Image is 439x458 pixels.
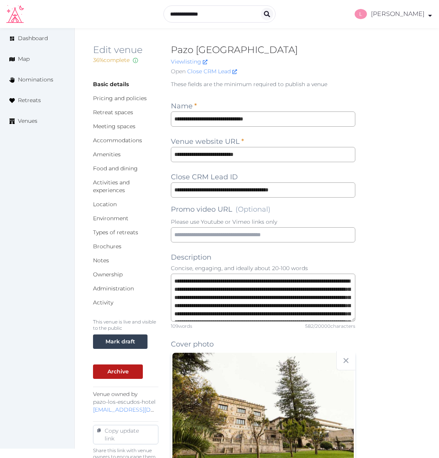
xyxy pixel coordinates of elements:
a: Retreat spaces [93,109,133,116]
div: Mark draft [105,338,135,346]
label: Description [171,252,211,263]
div: 109 words [171,323,192,329]
p: These fields are the minimum required to publish a venue [171,80,355,88]
label: Cover photo [171,339,214,350]
p: Concise, engaging, and ideally about 20-100 words [171,264,355,272]
a: Ownership [93,271,123,278]
span: Map [18,55,30,63]
span: (Optional) [235,205,270,214]
a: Location [93,201,117,208]
a: Types of retreats [93,229,138,236]
a: Viewlisting [171,58,207,65]
div: Archive [107,368,129,376]
label: Promo video URL [171,204,270,215]
a: Accommodations [93,137,142,144]
label: Venue website URL [171,136,244,147]
button: Mark draft [93,334,148,349]
div: Copy update link [102,427,150,442]
a: [EMAIL_ADDRESS][DOMAIN_NAME] [93,406,191,413]
p: Venue owned by [93,390,158,414]
button: Archive [93,364,143,379]
div: 582 / 20000 characters [305,323,355,329]
a: Activity [93,299,113,306]
p: Please use Youtube or Vimeo links only [171,218,355,226]
a: [PERSON_NAME] [349,9,433,19]
span: Venues [18,117,37,125]
a: Pricing and policies [93,95,147,102]
a: Food and dining [93,165,138,172]
a: Close CRM Lead [187,67,237,76]
span: Retreats [18,96,41,104]
span: Dashboard [18,34,48,42]
h2: Pazo [GEOGRAPHIC_DATA] [171,44,355,56]
a: Amenities [93,151,121,158]
span: Open [171,67,186,76]
a: Brochures [93,243,121,250]
label: Close CRM Lead ID [171,172,238,182]
a: Notes [93,257,109,264]
span: pazo-los-escudos-hotel [93,398,156,405]
label: Name [171,101,197,111]
a: Activities and experiences [93,179,130,194]
span: 36 % complete [93,57,130,64]
a: Administration [93,285,134,292]
a: Meeting spaces [93,123,135,130]
span: Nominations [18,76,53,84]
a: Environment [93,215,128,222]
p: This venue is live and visible to the public [93,319,158,331]
button: Copy update link [93,425,158,444]
a: Basic details [93,81,129,88]
h2: Edit venue [93,44,158,56]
